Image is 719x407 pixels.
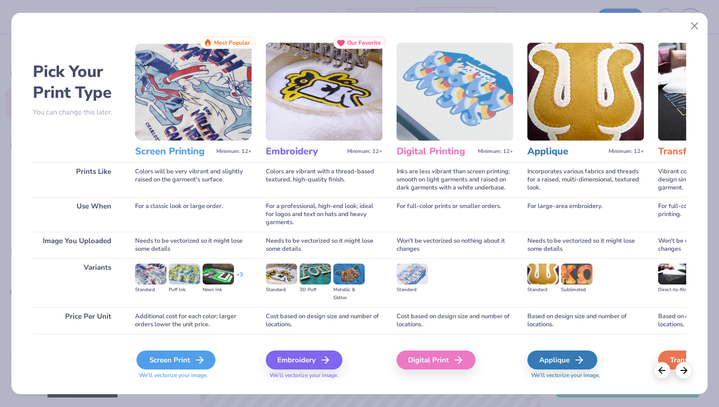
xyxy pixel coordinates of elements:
img: Standard [397,264,428,284]
img: Embroidery [266,43,382,141]
img: Screen Printing [135,43,252,141]
div: Embroidery [266,350,342,369]
span: We'll vectorize your image. [135,371,252,379]
div: Cost based on design size and number of locations. [266,307,382,334]
div: Colors will be very vibrant and slightly raised on the garment's surface. [135,162,252,197]
div: Prints Like [33,162,121,197]
span: We'll vectorize your image. [266,371,382,379]
div: Price Per Unit [33,307,121,334]
span: Minimum: 12+ [478,148,513,155]
div: Applique [527,350,597,369]
div: Standard [135,286,166,294]
div: 3D Puff [300,286,331,294]
img: Metallic & Glitter [333,264,365,284]
h3: Applique [527,145,605,158]
div: For a professional, high-end look; ideal for logos and text on hats and heavy garments. [266,197,382,232]
h3: Digital Printing [397,145,474,158]
div: For a classic look or large order. [135,197,252,232]
span: Minimum: 12+ [609,148,644,155]
img: Standard [527,264,559,284]
div: For large-area embroidery. [527,197,644,232]
img: Applique [527,43,644,141]
div: Needs to be vectorized so it might lose some details [266,232,382,258]
h2: Pick Your Print Type [33,61,121,103]
span: Our Favorite [347,39,381,46]
span: Minimum: 12+ [347,148,382,155]
img: Direct-to-film [658,264,690,284]
div: Sublimated [561,286,593,294]
img: Standard [266,264,297,284]
div: Image You Uploaded [33,232,121,258]
div: Use When [33,197,121,232]
img: Digital Printing [397,43,513,141]
img: Neon Ink [203,264,234,284]
div: Variants [33,258,121,307]
div: Needs to be vectorized so it might lose some details [135,232,252,258]
h3: Screen Printing [135,145,213,158]
div: Inks are less vibrant than screen printing; smooth on light garments and raised on dark garments ... [397,162,513,197]
div: Standard [397,286,428,294]
p: You can change this later. [33,108,121,116]
div: Digital Print [397,350,476,369]
div: Neon Ink [203,286,234,294]
span: We'll vectorize your image. [527,371,644,379]
div: Incorporates various fabrics and threads for a raised, multi-dimensional, textured look. [527,162,644,197]
div: Direct-to-film [658,286,690,294]
div: Needs to be vectorized so it might lose some details [527,232,644,258]
div: For full-color prints or smaller orders. [397,197,513,232]
div: Cost based on design size and number of locations. [397,307,513,334]
div: Puff Ink [169,286,200,294]
div: Metallic & Glitter [333,286,365,302]
div: Screen Print [136,350,215,369]
img: Puff Ink [169,264,200,284]
div: Standard [527,286,559,294]
div: Additional cost for each color; larger orders lower the unit price. [135,307,252,334]
div: Based on design size and number of locations. [527,307,644,334]
div: Won't be vectorized so nothing about it changes [397,232,513,258]
span: Minimum: 12+ [216,148,252,155]
img: 3D Puff [300,264,331,284]
img: Sublimated [561,264,593,284]
div: Standard [266,286,297,294]
div: + 3 [236,271,243,287]
div: Colors are vibrant with a thread-based textured, high-quality finish. [266,162,382,197]
h3: Embroidery [266,145,343,158]
span: Most Popular [214,39,250,46]
img: Standard [135,264,166,284]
